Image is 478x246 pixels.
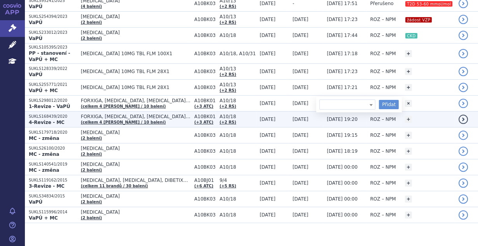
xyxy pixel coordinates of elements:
span: [DATE] [292,117,308,122]
span: [DATE] [292,196,308,202]
span: FORXIGA, [MEDICAL_DATA], [MEDICAL_DATA]… [81,114,191,119]
span: [DATE] [260,180,276,186]
span: [DATE] [292,85,308,90]
a: detail [459,162,468,172]
span: [DATE] 18:19 [327,148,357,154]
a: (+2 RS) [219,88,236,92]
p: SUKLS115996/2014 [29,209,77,215]
p: SUKLS168439/2020 [29,114,77,119]
span: A10BK03 [194,133,215,138]
span: FORXIGA, [MEDICAL_DATA], [MEDICAL_DATA]… [81,98,191,103]
span: A10BK03 [194,1,215,6]
p: SUKLS179718/2020 [29,130,77,135]
span: ROZ – NPM [370,33,396,38]
span: [DATE] 00:00 [327,212,357,218]
span: [DATE] [292,212,308,218]
span: [DATE] [292,133,308,138]
span: [DATE] [292,51,308,56]
strong: 3-Revize - MC [29,183,65,189]
i: žádost VZP [405,17,432,23]
span: [MEDICAL_DATA] [81,162,191,167]
button: Přidat [379,100,399,109]
a: (celkem 11 brandů / 30 balení) [81,184,148,188]
span: [DATE] [260,133,276,138]
span: [DATE] [260,101,276,106]
a: (+2 RS) [219,72,236,77]
span: [DATE] 17:23 [327,69,357,74]
span: [DATE] 19:20 [327,117,357,122]
span: [DATE] [260,85,276,90]
span: [MEDICAL_DATA] [81,194,191,199]
span: ROZ – NPM [370,17,396,22]
a: detail [459,131,468,140]
span: [MEDICAL_DATA] [81,14,191,19]
span: A10/18 [219,164,256,170]
span: ROZ – NPM [370,148,396,154]
a: + [405,195,412,202]
strong: MC - změna [29,167,59,173]
a: + [405,132,412,139]
span: ROZ – NPM [370,212,396,218]
span: [DATE] [292,101,308,106]
a: + [405,50,412,57]
i: T2D 53-60 mmol/mol [405,1,452,7]
span: [DATE] [260,148,276,154]
span: [DATE] 17:21 [327,85,357,90]
span: A10BK03 [194,196,215,202]
span: [MEDICAL_DATA], [MEDICAL_DATA], DIBETIX… [81,178,191,183]
a: detail [459,210,468,220]
span: [DATE] [260,69,276,74]
a: (2 balení) [81,136,102,140]
span: A10/13 [219,82,256,87]
span: [DATE] [260,164,276,170]
span: A10/18 [219,98,256,103]
a: (+6 ATC) [194,184,213,188]
span: ROZ – NPM [370,196,396,202]
span: [MEDICAL_DATA] [81,209,191,215]
span: A10BK03 [194,69,215,74]
span: [DATE] 17:23 [327,17,357,22]
span: [MEDICAL_DATA] [81,146,191,151]
span: A10/18 [219,212,256,218]
span: A10/18, A10/31 [219,51,256,56]
span: A10/18 [219,133,256,138]
span: A10/18 [219,114,256,119]
span: [DATE] 17:44 [327,33,357,38]
span: [MEDICAL_DATA] 10MG TBL FLM 28X1 [81,69,191,74]
span: [DATE] [260,17,276,22]
span: [DATE] [260,33,276,38]
strong: MC - změna [29,136,59,141]
span: ROZ – NPM [370,180,396,186]
a: (+2 RS) [219,104,236,108]
span: [DATE] [260,51,276,56]
a: + [405,164,412,171]
p: SUKLS34834/2015 [29,194,77,199]
a: (4 balení) [81,4,102,9]
p: SUKLS233012/2023 [29,30,77,35]
span: [DATE] [292,17,308,22]
a: (+2 RS) [219,120,236,124]
a: + [405,84,412,91]
span: ROZ – NPM [370,164,396,170]
p: SUKLS140541/2019 [29,162,77,167]
span: A10BK03 [194,164,215,170]
span: [DATE] [260,1,276,6]
span: [MEDICAL_DATA] [81,30,191,35]
strong: VaPÚ [29,36,42,41]
p: SUKLS254394/2023 [29,14,77,19]
span: [DATE] [292,69,308,74]
span: ROZ – NPM [370,117,396,122]
a: detail [459,83,468,92]
span: [DATE] [292,148,308,154]
span: A10BJ01 [194,178,215,183]
a: (2 balení) [81,20,102,24]
strong: 4-Revize - MC [29,120,65,125]
span: A10BK03 [194,212,215,218]
a: + [405,100,412,107]
a: (2 balení) [81,216,102,220]
span: ROZ – NPM [370,69,396,74]
a: detail [459,178,468,188]
span: [DATE] 00:00 [327,196,357,202]
span: [DATE] 00:00 [327,164,357,170]
a: detail [459,147,468,156]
